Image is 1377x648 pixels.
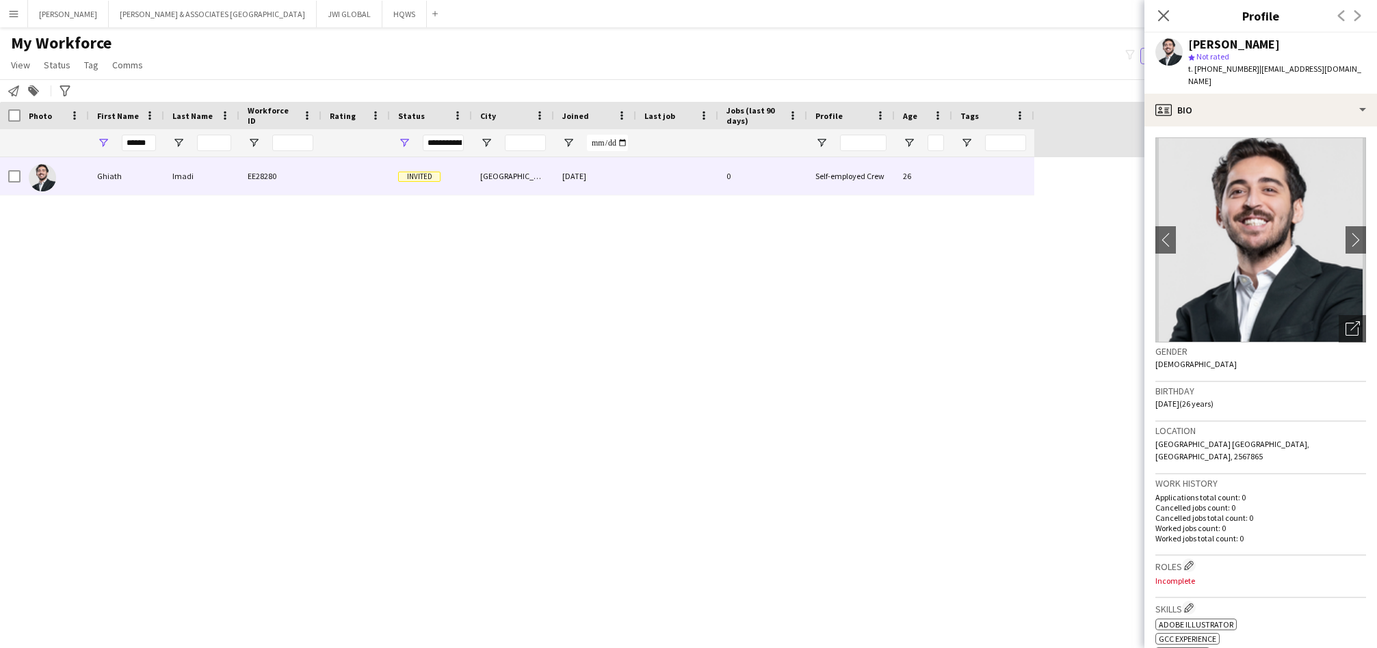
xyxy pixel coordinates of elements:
button: Open Filter Menu [480,137,493,149]
div: 26 [895,157,952,195]
span: [DEMOGRAPHIC_DATA] [1155,359,1237,369]
h3: Roles [1155,558,1366,573]
span: My Workforce [11,33,112,53]
button: [PERSON_NAME] & ASSOCIATES [GEOGRAPHIC_DATA] [109,1,317,27]
span: [DATE] (26 years) [1155,399,1214,409]
p: Cancelled jobs count: 0 [1155,502,1366,513]
h3: Birthday [1155,385,1366,397]
span: Last Name [172,111,213,121]
img: Crew avatar or photo [1155,137,1366,342]
span: | [EMAIL_ADDRESS][DOMAIN_NAME] [1188,64,1361,86]
button: Open Filter Menu [248,137,260,149]
span: [GEOGRAPHIC_DATA] [GEOGRAPHIC_DATA], [GEOGRAPHIC_DATA], 2567865 [1155,439,1309,461]
app-action-btn: Advanced filters [57,83,73,99]
div: EE28280 [239,157,322,195]
span: View [11,59,30,71]
div: 0 [718,157,807,195]
p: Worked jobs count: 0 [1155,523,1366,533]
button: HQWS [382,1,427,27]
h3: Skills [1155,601,1366,615]
h3: Work history [1155,477,1366,489]
input: First Name Filter Input [122,135,156,151]
button: JWI GLOBAL [317,1,382,27]
span: Invited [398,172,441,182]
button: Open Filter Menu [903,137,915,149]
span: t. [PHONE_NUMBER] [1188,64,1259,74]
span: Photo [29,111,52,121]
span: Not rated [1196,51,1229,62]
app-action-btn: Add to tag [25,83,42,99]
img: Ghiath Imadi [29,164,56,191]
span: First Name [97,111,139,121]
span: Jobs (last 90 days) [726,105,783,126]
button: Everyone5,979 [1140,48,1209,64]
a: View [5,56,36,74]
span: Status [398,111,425,121]
span: Tag [84,59,99,71]
span: Comms [112,59,143,71]
div: [PERSON_NAME] [1188,38,1280,51]
span: Status [44,59,70,71]
span: Tags [960,111,979,121]
div: Bio [1144,94,1377,126]
span: Profile [815,111,843,121]
button: [PERSON_NAME] [28,1,109,27]
app-action-btn: Notify workforce [5,83,22,99]
button: Open Filter Menu [960,137,973,149]
a: Tag [79,56,104,74]
span: Joined [562,111,589,121]
input: City Filter Input [505,135,546,151]
div: Imadi [164,157,239,195]
h3: Gender [1155,345,1366,357]
div: Self-employed Crew [807,157,895,195]
button: Open Filter Menu [562,137,575,149]
input: Last Name Filter Input [197,135,231,151]
span: Last job [644,111,675,121]
span: Rating [330,111,356,121]
input: Profile Filter Input [840,135,887,151]
div: [GEOGRAPHIC_DATA] [472,157,554,195]
h3: Profile [1144,7,1377,25]
input: Age Filter Input [928,135,944,151]
button: Open Filter Menu [398,137,410,149]
a: Status [38,56,76,74]
span: Adobe Illustrator [1159,619,1233,630]
span: City [480,111,496,121]
p: Incomplete [1155,576,1366,586]
button: Open Filter Menu [97,137,109,149]
h3: Location [1155,424,1366,437]
button: Open Filter Menu [815,137,828,149]
p: Worked jobs total count: 0 [1155,533,1366,543]
div: Open photos pop-in [1339,315,1366,342]
span: Age [903,111,917,121]
input: Joined Filter Input [587,135,628,151]
a: Comms [107,56,148,74]
p: Applications total count: 0 [1155,492,1366,502]
button: Open Filter Menu [172,137,185,149]
span: Workforce ID [248,105,297,126]
span: GCC Experience [1159,634,1216,644]
input: Workforce ID Filter Input [272,135,313,151]
input: Tags Filter Input [985,135,1026,151]
p: Cancelled jobs total count: 0 [1155,513,1366,523]
div: [DATE] [554,157,636,195]
div: Ghiath [89,157,164,195]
